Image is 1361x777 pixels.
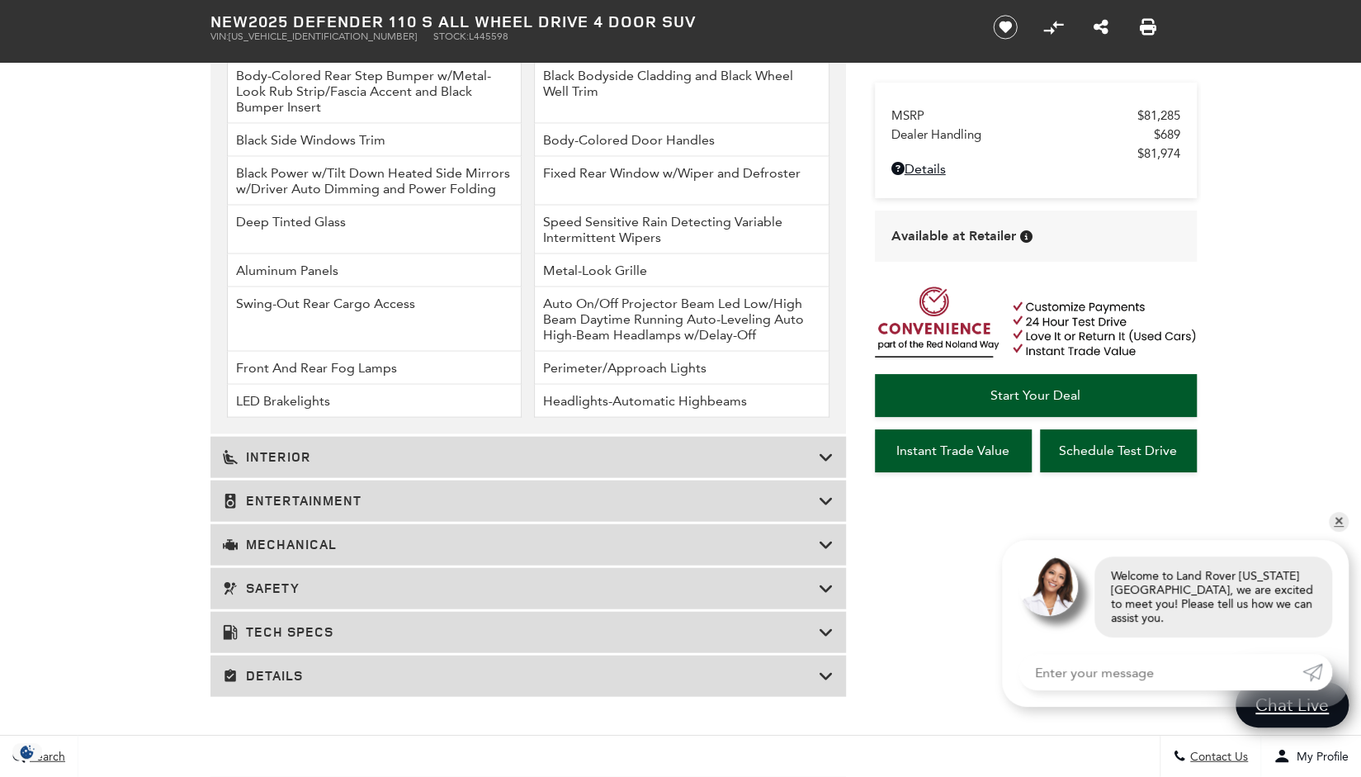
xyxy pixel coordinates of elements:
[891,146,1180,161] a: $81,974
[223,624,819,641] h3: Tech Specs
[1186,750,1248,764] span: Contact Us
[875,481,1197,741] iframe: YouTube video player
[534,206,829,254] li: Speed Sensitive Rain Detecting Variable Intermittent Wipers
[891,108,1137,123] span: MSRP
[534,157,829,206] li: Fixed Rear Window w/Wiper and Defroster
[896,443,1009,458] span: Instant Trade Value
[1020,230,1033,243] div: Vehicle is in stock and ready for immediate delivery. Due to demand, availability is subject to c...
[227,59,522,124] li: Body-Colored Rear Step Bumper w/Metal-Look Rub Strip/Fascia Accent and Black Bumper Insert
[534,254,829,287] li: Metal-Look Grille
[891,127,1154,142] span: Dealer Handling
[8,743,46,760] section: Click to Open Cookie Consent Modal
[223,668,819,685] h3: Details
[891,108,1180,123] a: MSRP $81,285
[223,449,819,466] h3: Interior
[223,493,819,509] h3: Entertainment
[891,227,1016,245] span: Available at Retailer
[227,254,522,287] li: Aluminum Panels
[1041,15,1066,40] button: Compare vehicle
[1137,108,1180,123] span: $81,285
[1018,557,1078,616] img: Agent profile photo
[1261,736,1361,777] button: Open user profile menu
[229,31,417,42] span: [US_VEHICLE_IDENTIFICATION_NUMBER]
[534,385,829,418] li: Headlights-Automatic Highbeams
[1093,17,1108,37] a: Share this New 2025 Defender 110 S All Wheel Drive 4 Door SUV
[227,385,522,418] li: LED Brakelights
[223,537,819,553] h3: Mechanical
[1140,17,1156,37] a: Print this New 2025 Defender 110 S All Wheel Drive 4 Door SUV
[1137,146,1180,161] span: $81,974
[891,161,1180,177] a: Details
[1290,750,1349,764] span: My Profile
[227,287,522,352] li: Swing-Out Rear Cargo Access
[1302,654,1332,690] a: Submit
[891,127,1180,142] a: Dealer Handling $689
[227,206,522,254] li: Deep Tinted Glass
[1059,443,1177,458] span: Schedule Test Drive
[1094,557,1332,637] div: Welcome to Land Rover [US_STATE][GEOGRAPHIC_DATA], we are excited to meet you! Please tell us how...
[1018,654,1302,690] input: Enter your message
[210,12,966,31] h1: 2025 Defender 110 S All Wheel Drive 4 Door SUV
[1040,429,1197,472] a: Schedule Test Drive
[227,352,522,385] li: Front And Rear Fog Lamps
[1154,127,1180,142] span: $689
[534,287,829,352] li: Auto On/Off Projector Beam Led Low/High Beam Daytime Running Auto-Leveling Auto High-Beam Headlam...
[210,10,248,32] strong: New
[227,157,522,206] li: Black Power w/Tilt Down Heated Side Mirrors w/Driver Auto Dimming and Power Folding
[534,59,829,124] li: Black Bodyside Cladding and Black Wheel Well Trim
[8,743,46,760] img: Opt-Out Icon
[227,124,522,157] li: Black Side Windows Trim
[987,14,1023,40] button: Save vehicle
[433,31,469,42] span: Stock:
[223,580,819,597] h3: Safety
[875,429,1032,472] a: Instant Trade Value
[469,31,508,42] span: L445598
[990,387,1080,403] span: Start Your Deal
[534,352,829,385] li: Perimeter/Approach Lights
[534,124,829,157] li: Body-Colored Door Handles
[875,374,1197,417] a: Start Your Deal
[210,31,229,42] span: VIN:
